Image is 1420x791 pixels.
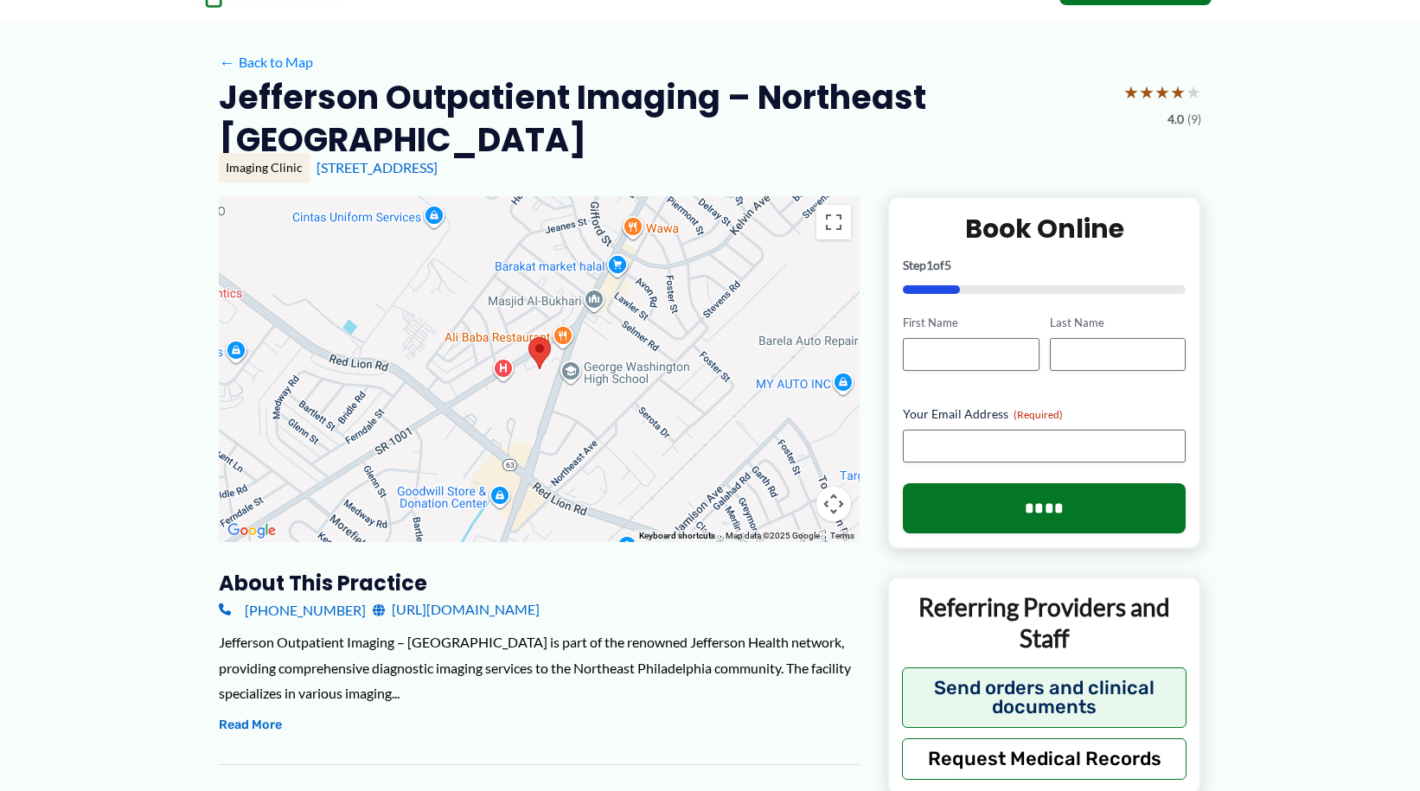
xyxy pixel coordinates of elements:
h2: Jefferson Outpatient Imaging – Northeast [GEOGRAPHIC_DATA] [219,76,1110,162]
span: ★ [1155,76,1170,108]
label: First Name [903,315,1039,331]
h2: Book Online [903,212,1186,246]
span: 1 [926,258,933,272]
button: Read More [219,715,282,736]
label: Last Name [1050,315,1186,331]
span: Map data ©2025 Google [726,531,820,540]
button: Send orders and clinical documents [902,667,1187,728]
label: Your Email Address [903,405,1186,423]
a: [URL][DOMAIN_NAME] [373,596,540,622]
img: Google [223,520,280,542]
p: Referring Providers and Staff [902,591,1187,654]
a: [STREET_ADDRESS] [317,159,438,175]
p: Step of [903,259,1186,271]
a: Open this area in Google Maps (opens a new window) [223,520,280,542]
button: Map camera controls [816,487,851,521]
span: ★ [1170,76,1186,108]
button: Request Medical Records [902,738,1187,780]
span: ★ [1123,76,1139,108]
span: (Required) [1014,408,1063,421]
span: ★ [1186,76,1201,108]
button: Keyboard shortcuts [639,530,715,542]
div: Imaging Clinic [219,153,310,182]
a: [PHONE_NUMBER] [219,596,366,622]
a: Terms (opens in new tab) [830,531,854,540]
span: 4.0 [1167,108,1184,131]
span: ★ [1139,76,1155,108]
a: ←Back to Map [219,49,313,75]
button: Toggle fullscreen view [816,205,851,239]
span: (9) [1187,108,1201,131]
span: 5 [944,258,951,272]
span: ← [219,54,235,70]
div: Jefferson Outpatient Imaging – [GEOGRAPHIC_DATA] is part of the renowned Jefferson Health network... [219,629,860,706]
h3: About this practice [219,570,860,596]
